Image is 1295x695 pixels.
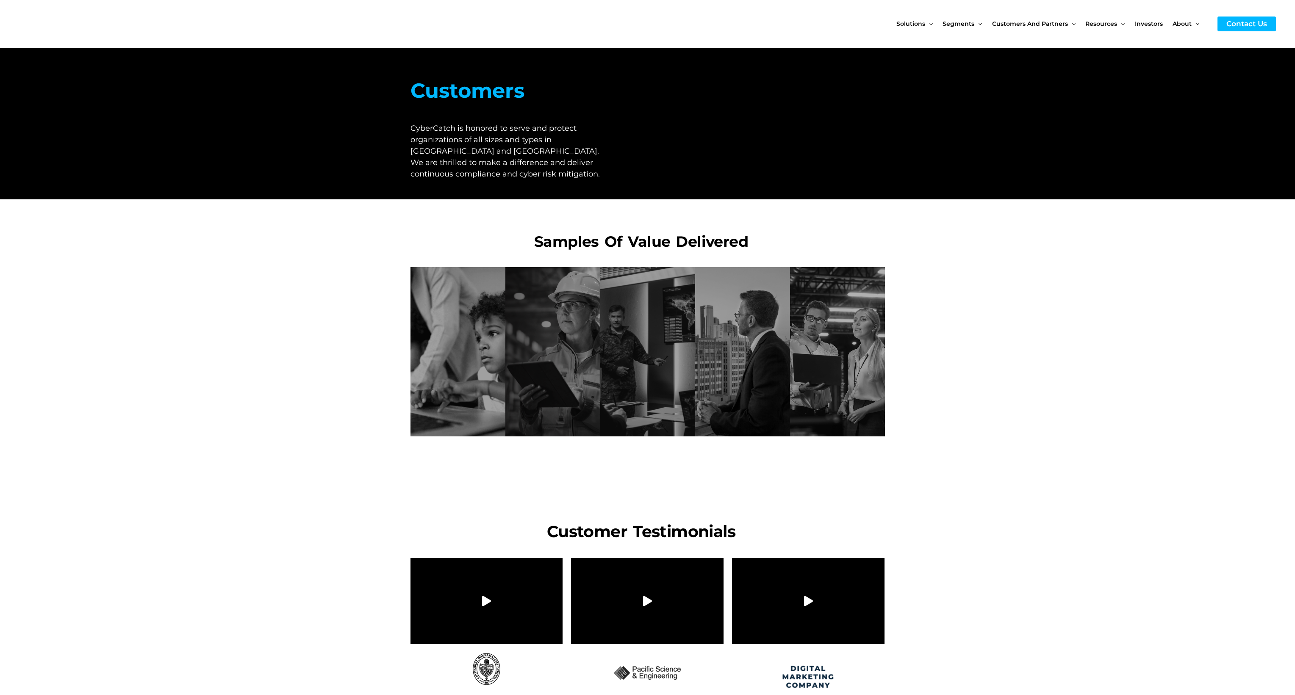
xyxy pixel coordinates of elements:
span: Investors [1135,6,1163,41]
h1: CyberCatch is honored to serve and protect organizations of all sizes and types in [GEOGRAPHIC_DA... [410,123,604,180]
span: Resources [1085,6,1117,41]
span: About [1173,6,1192,41]
span: Menu Toggle [974,6,982,41]
img: CyberCatch [15,6,116,41]
span: Menu Toggle [1068,6,1076,41]
a: Investors [1135,6,1173,41]
span: Segments [943,6,974,41]
h1: Customer Testimonials [410,519,872,543]
h1: Samples of value delivered [410,231,872,253]
span: Menu Toggle [1117,6,1125,41]
span: Menu Toggle [1192,6,1199,41]
span: Customers and Partners [992,6,1068,41]
span: Solutions [896,6,925,41]
a: Contact Us [1217,17,1276,31]
span: Menu Toggle [925,6,933,41]
nav: Site Navigation: New Main Menu [896,6,1209,41]
h2: Customers [410,75,604,106]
